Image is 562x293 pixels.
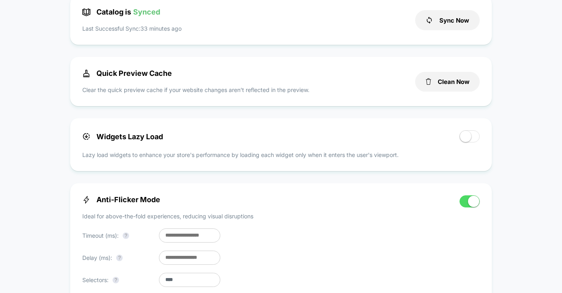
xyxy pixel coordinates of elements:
[415,72,480,92] button: Clean Now
[82,69,172,77] span: Quick Preview Cache
[133,8,160,16] span: Synced
[82,24,182,33] p: Last Successful Sync: 33 minutes ago
[116,255,123,261] button: ?
[82,8,160,16] span: Catalog is
[82,195,160,204] span: Anti-Flicker Mode
[82,86,309,94] p: Clear the quick preview cache if your website changes aren’t reflected in the preview.
[415,10,480,30] button: Sync Now
[82,231,155,240] p: Timeout (ms):
[82,132,163,141] span: Widgets Lazy Load
[82,151,480,159] p: Lazy load widgets to enhance your store's performance by loading each widget only when it enters ...
[113,277,119,283] button: ?
[82,253,155,262] p: Delay (ms):
[123,232,129,239] button: ?
[82,276,155,284] p: Selectors:
[82,212,253,220] p: Ideal for above-the-fold experiences, reducing visual disruptions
